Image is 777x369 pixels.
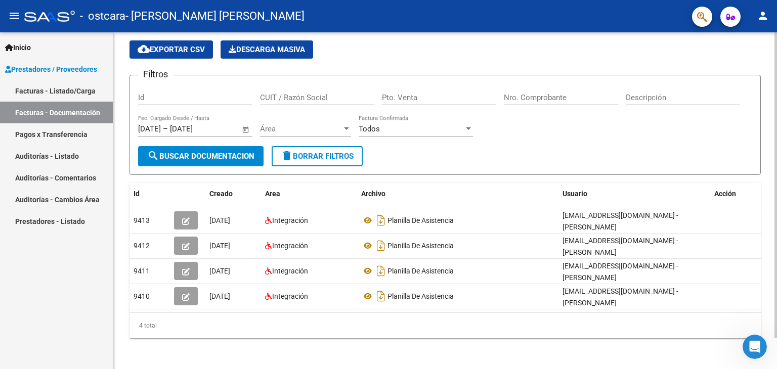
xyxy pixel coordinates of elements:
[138,45,205,54] span: Exportar CSV
[221,40,313,59] app-download-masive: Descarga masiva de comprobantes (adjuntos)
[374,288,387,304] i: Descargar documento
[170,124,219,133] input: Fecha fin
[134,242,150,250] span: 9412
[134,267,150,275] span: 9411
[260,124,342,133] span: Área
[129,183,170,205] datatable-header-cell: Id
[714,190,736,198] span: Acción
[563,211,678,231] span: [EMAIL_ADDRESS][DOMAIN_NAME] - [PERSON_NAME]
[8,10,20,22] mat-icon: menu
[374,263,387,279] i: Descargar documento
[563,190,587,198] span: Usuario
[387,292,454,300] span: Planilla De Asistencia
[209,267,230,275] span: [DATE]
[359,124,380,133] span: Todos
[125,5,305,27] span: - [PERSON_NAME] [PERSON_NAME]
[221,40,313,59] button: Descarga Masiva
[209,242,230,250] span: [DATE]
[272,146,363,166] button: Borrar Filtros
[134,216,150,224] span: 9413
[163,124,168,133] span: –
[272,267,308,275] span: Integración
[272,292,308,300] span: Integración
[147,150,159,162] mat-icon: search
[138,43,150,55] mat-icon: cloud_download
[209,190,233,198] span: Creado
[281,150,293,162] mat-icon: delete
[134,292,150,300] span: 9410
[387,267,454,275] span: Planilla De Asistencia
[5,64,97,75] span: Prestadores / Proveedores
[558,183,710,205] datatable-header-cell: Usuario
[743,335,767,359] iframe: Intercom live chat
[374,212,387,228] i: Descargar documento
[281,152,354,161] span: Borrar Filtros
[272,216,308,224] span: Integración
[5,42,31,53] span: Inicio
[129,40,213,59] button: Exportar CSV
[710,183,761,205] datatable-header-cell: Acción
[138,67,173,81] h3: Filtros
[134,190,140,198] span: Id
[563,237,678,256] span: [EMAIL_ADDRESS][DOMAIN_NAME] - [PERSON_NAME]
[387,216,454,224] span: Planilla De Asistencia
[563,287,678,307] span: [EMAIL_ADDRESS][DOMAIN_NAME] - [PERSON_NAME]
[138,146,264,166] button: Buscar Documentacion
[757,10,769,22] mat-icon: person
[563,262,678,282] span: [EMAIL_ADDRESS][DOMAIN_NAME] - [PERSON_NAME]
[147,152,254,161] span: Buscar Documentacion
[265,190,280,198] span: Area
[229,45,305,54] span: Descarga Masiva
[138,124,161,133] input: Fecha inicio
[209,292,230,300] span: [DATE]
[80,5,125,27] span: - ostcara
[240,124,252,135] button: Open calendar
[209,216,230,224] span: [DATE]
[272,242,308,250] span: Integración
[205,183,261,205] datatable-header-cell: Creado
[129,313,761,338] div: 4 total
[374,238,387,254] i: Descargar documento
[357,183,558,205] datatable-header-cell: Archivo
[261,183,357,205] datatable-header-cell: Area
[361,190,385,198] span: Archivo
[387,242,454,250] span: Planilla De Asistencia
